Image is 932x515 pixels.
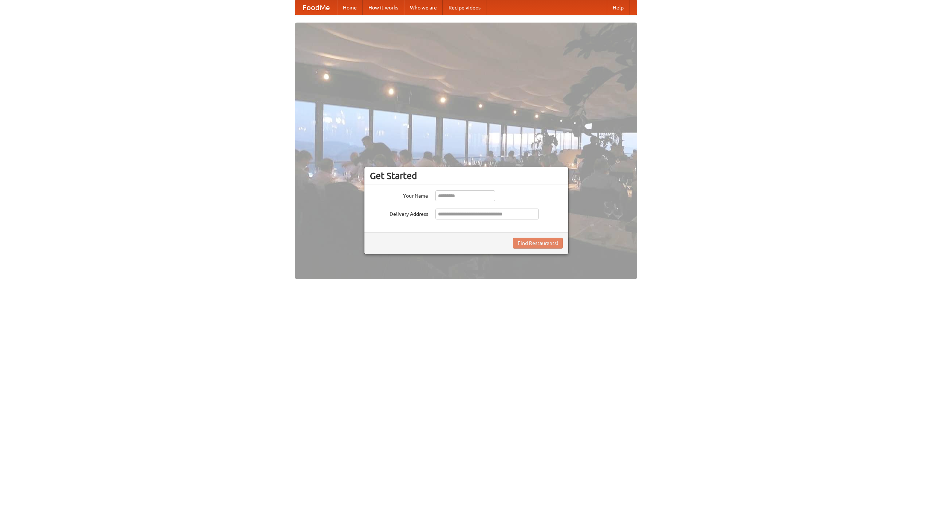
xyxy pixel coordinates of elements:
a: FoodMe [295,0,337,15]
a: Home [337,0,363,15]
button: Find Restaurants! [513,238,563,249]
a: Help [607,0,629,15]
a: Recipe videos [443,0,486,15]
label: Your Name [370,190,428,199]
h3: Get Started [370,170,563,181]
label: Delivery Address [370,209,428,218]
a: How it works [363,0,404,15]
a: Who we are [404,0,443,15]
